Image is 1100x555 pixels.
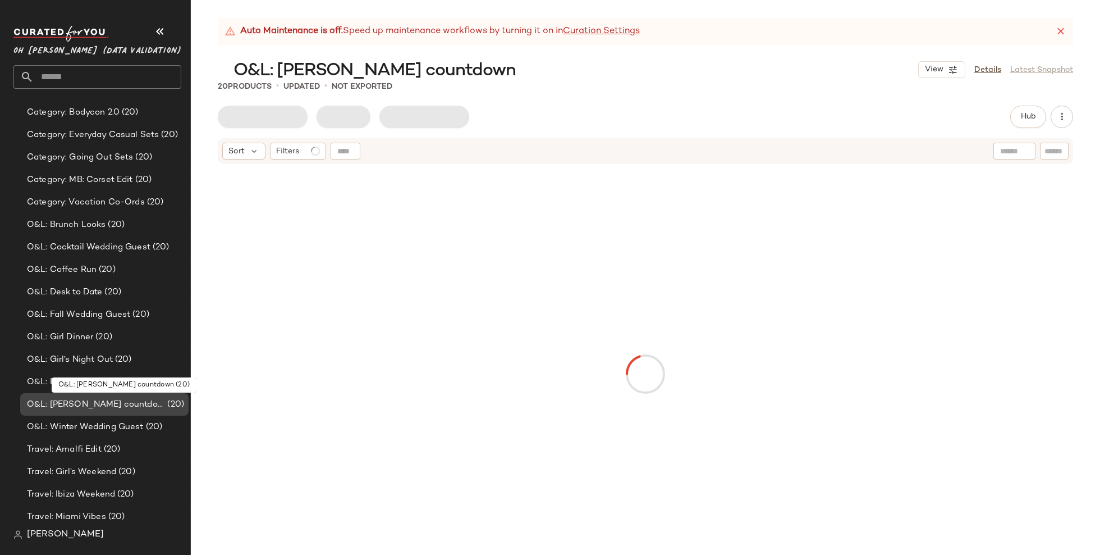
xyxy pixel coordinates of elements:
[133,151,152,164] span: (20)
[106,219,125,231] span: (20)
[240,25,343,38] strong: Auto Maintenance is off.
[27,151,133,164] span: Category: Going Out Sets
[27,286,102,299] span: O&L: Desk to Date
[150,241,169,254] span: (20)
[27,421,144,434] span: O&L: Winter Wedding Guest
[27,219,106,231] span: O&L: Brunch Looks
[276,145,299,157] span: Filters
[106,511,125,524] span: (20)
[13,530,22,539] img: svg%3e
[159,129,178,142] span: (20)
[1010,106,1046,128] button: Hub
[113,353,132,366] span: (20)
[283,81,320,93] p: updated
[27,466,116,479] span: Travel: Girl’s Weekend
[218,81,272,93] div: Products
[130,308,149,321] span: (20)
[27,353,113,366] span: O&L: Girl’s Night Out
[27,129,159,142] span: Category: Everyday Casual Sets
[13,38,181,58] span: Oh [PERSON_NAME] (Data Validation)
[116,466,135,479] span: (20)
[27,443,102,456] span: Travel: Amalfi Edit
[27,196,145,209] span: Category: Vacation Co-Ords
[145,196,164,209] span: (20)
[233,60,516,82] span: O&L: [PERSON_NAME] countdown
[27,241,150,254] span: O&L: Cocktail Wedding Guest
[27,528,104,542] span: [PERSON_NAME]
[918,61,965,78] button: View
[133,174,152,186] span: (20)
[102,286,121,299] span: (20)
[27,308,130,321] span: O&L: Fall Wedding Guest
[27,106,120,119] span: Category: Bodycon 2.0
[224,25,640,38] div: Speed up maintenance workflows by turning it on in
[27,263,97,276] span: O&L: Coffee Run
[115,488,134,501] span: (20)
[102,443,121,456] span: (20)
[228,145,245,157] span: Sort
[924,65,943,74] span: View
[144,421,163,434] span: (20)
[324,80,327,93] span: •
[974,64,1001,76] a: Details
[563,25,640,38] a: Curation Settings
[13,26,109,42] img: cfy_white_logo.C9jOOHJF.svg
[332,81,392,93] p: Not Exported
[218,83,228,91] span: 20
[27,488,115,501] span: Travel: Ibiza Weekend
[27,331,93,344] span: O&L: Girl Dinner
[165,398,184,411] span: (20)
[120,106,139,119] span: (20)
[1020,112,1036,121] span: Hub
[27,398,165,411] span: O&L: [PERSON_NAME] countdown
[27,511,106,524] span: Travel: Miami Vibes
[122,376,141,389] span: (20)
[93,331,112,344] span: (20)
[27,174,133,186] span: Category: MB: Corset Edit
[97,263,116,276] span: (20)
[276,80,279,93] span: •
[27,376,122,389] span: O&L: Holiday Party Edit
